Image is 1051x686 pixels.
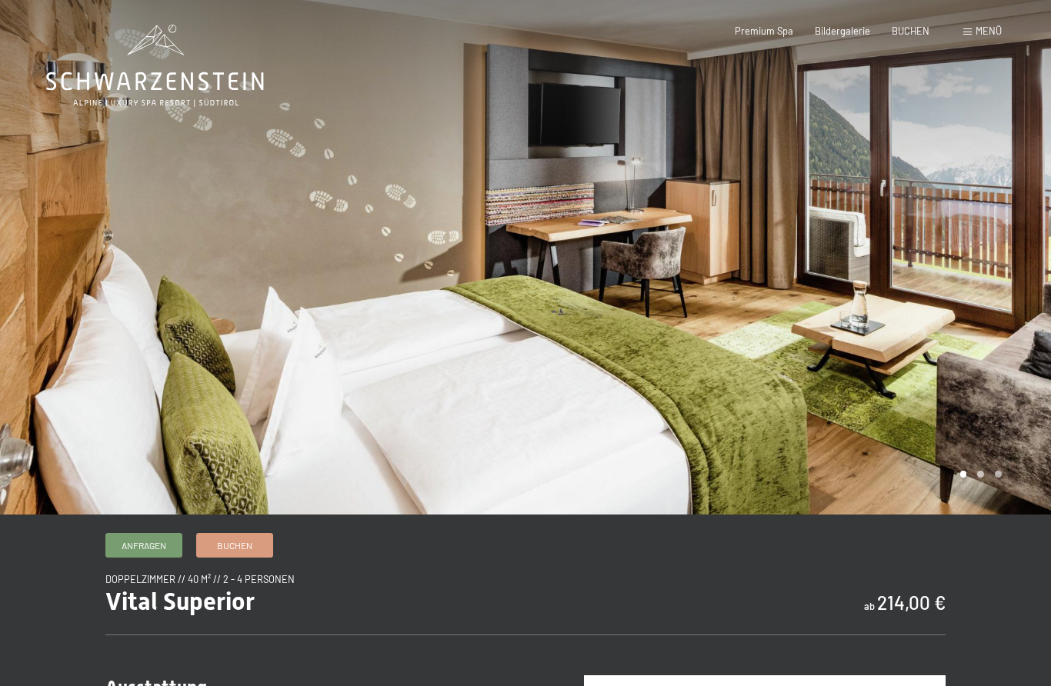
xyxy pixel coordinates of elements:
a: Premium Spa [735,25,793,37]
span: Doppelzimmer // 40 m² // 2 - 4 Personen [105,573,295,585]
span: Anfragen [122,539,166,552]
a: Bildergalerie [815,25,870,37]
span: Buchen [217,539,252,552]
span: Vital Superior [105,587,255,616]
b: 214,00 € [877,591,946,614]
a: BUCHEN [892,25,929,37]
span: Menü [976,25,1002,37]
span: ab [864,600,875,612]
a: Anfragen [106,534,182,557]
a: Buchen [197,534,272,557]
